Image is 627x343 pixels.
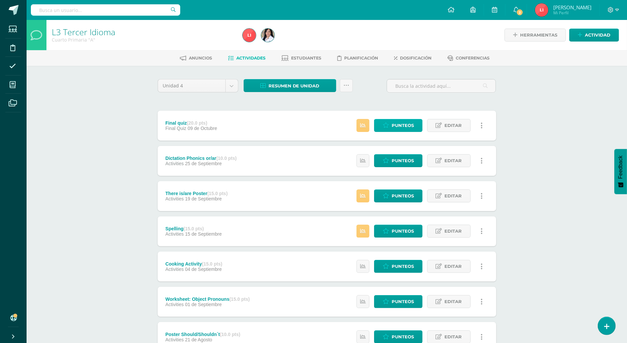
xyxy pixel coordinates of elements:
div: Worksheet: Object Pronouns [165,296,250,302]
span: Resumen de unidad [269,80,320,92]
span: Activities [165,231,184,237]
span: Editar [445,190,462,202]
div: Cuarto Primaria 'A' [52,37,235,43]
span: 04 de Septiembre [185,267,222,272]
span: Editar [445,225,462,237]
a: Dosificación [394,53,431,63]
div: There is/are Poster [165,191,228,196]
span: Activities [165,337,184,342]
span: Anuncios [189,56,212,60]
button: Feedback - Mostrar encuesta [614,149,627,194]
div: Dictation Phonics or/ar [165,156,237,161]
strong: (20.0 pts) [187,120,207,126]
div: Spelling [165,226,222,231]
span: Punteos [392,331,414,343]
a: Actividad [569,29,619,42]
span: 01 de Septiembre [185,302,222,307]
img: 01dd2756ea9e2b981645035e79ba90e3.png [535,3,548,17]
span: Estudiantes [291,56,321,60]
a: Estudiantes [281,53,321,63]
span: Feedback [618,156,624,179]
img: 370ed853a3a320774bc16059822190fc.png [261,29,274,42]
span: Unidad 4 [163,79,220,92]
span: 2 [516,9,523,16]
a: Punteos [374,189,423,202]
span: Punteos [392,119,414,132]
input: Busca un usuario... [31,4,180,16]
span: Punteos [392,260,414,273]
span: Actividades [236,56,266,60]
span: Editar [445,119,462,132]
span: Punteos [392,225,414,237]
strong: (10.0 pts) [216,156,237,161]
strong: (15.0 pts) [229,296,250,302]
span: Actividad [585,29,610,41]
span: Editar [445,260,462,273]
span: 25 de Septiembre [185,161,222,166]
span: Planificación [344,56,378,60]
img: 01dd2756ea9e2b981645035e79ba90e3.png [243,29,256,42]
a: Punteos [374,154,423,167]
strong: (10.0 pts) [220,332,240,337]
span: Editar [445,295,462,308]
span: 19 de Septiembre [185,196,222,201]
a: L3 Tercer Idioma [52,26,115,38]
span: Activities [165,161,184,166]
span: [PERSON_NAME] [553,4,591,11]
h1: L3 Tercer Idioma [52,27,235,37]
a: Planificación [337,53,378,63]
span: 21 de Agosto [185,337,212,342]
span: Mi Perfil [553,10,591,16]
span: Activities [165,302,184,307]
a: Actividades [228,53,266,63]
div: Poster Should/Shouldn´t [165,332,240,337]
span: Punteos [392,190,414,202]
span: Editar [445,155,462,167]
strong: (15.0 pts) [184,226,204,231]
a: Punteos [374,225,423,238]
span: Punteos [392,155,414,167]
a: Punteos [374,260,423,273]
a: Resumen de unidad [244,79,336,92]
span: Editar [445,331,462,343]
span: Herramientas [520,29,557,41]
span: Activities [165,267,184,272]
strong: (15.0 pts) [207,191,227,196]
div: Cooking Activity [165,261,222,267]
span: Activities [165,196,184,201]
a: Herramientas [505,29,566,42]
div: Final quiz [165,120,217,126]
span: Final Quiz [165,126,186,131]
span: 09 de Octubre [188,126,217,131]
a: Punteos [374,295,423,308]
a: Anuncios [180,53,212,63]
a: Unidad 4 [158,79,238,92]
input: Busca la actividad aquí... [387,79,496,92]
span: Conferencias [456,56,490,60]
span: 15 de Septiembre [185,231,222,237]
strong: (15.0 pts) [202,261,222,267]
a: Punteos [374,119,423,132]
span: Punteos [392,295,414,308]
a: Conferencias [447,53,490,63]
span: Dosificación [400,56,431,60]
